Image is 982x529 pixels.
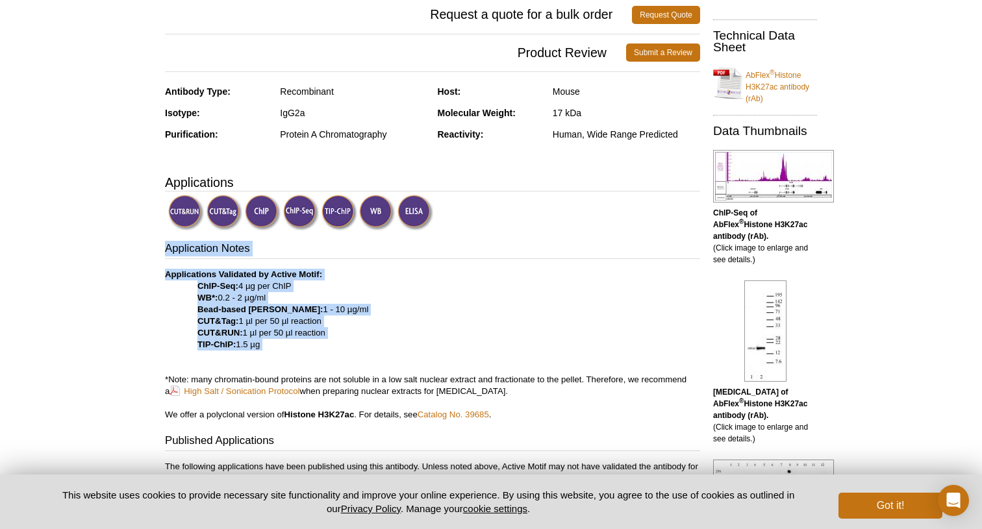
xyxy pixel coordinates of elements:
h3: Application Notes [165,241,700,259]
p: (Click image to enlarge and see details.) [713,386,817,445]
strong: Purification: [165,129,218,140]
img: CUT&RUN Validated [168,195,204,230]
div: Mouse [553,86,700,97]
h2: Data Thumbnails [713,125,817,137]
sup: ® [739,397,744,404]
img: Western Blot Validated [359,195,395,230]
a: Catalog No. 39685 [418,410,489,419]
a: High Salt / Sonication Protocol [170,385,299,397]
div: 17 kDa [553,107,700,119]
div: Human, Wide Range Predicted [553,129,700,140]
p: This website uses cookies to provide necessary site functionality and improve your online experie... [40,488,817,515]
b: ChIP-Seq of AbFlex Histone H3K27ac antibody (rAb). [713,208,807,241]
button: Got it! [838,493,942,519]
strong: ChIP-Seq: [197,281,238,291]
b: Applications Validated by Active Motif: [165,269,322,279]
a: Request Quote [632,6,700,24]
img: ChIP Validated [245,195,281,230]
strong: Molecular Weight: [438,108,516,118]
div: Protein A Chromatography [280,129,427,140]
span: Request a quote for a bulk order [165,6,632,24]
div: Recombinant [280,86,427,97]
strong: Isotype: [165,108,200,118]
strong: Bead-based [PERSON_NAME]: [197,304,323,314]
img: CUT&Tag Validated [207,195,242,230]
p: (Click image to enlarge and see details.) [713,207,817,265]
span: Product Review [165,43,626,62]
img: AbFlex<sup>®</sup> Histone H3K27ac antibody (rAb) tested by Western blot. [744,280,787,382]
img: TIP-ChIP Validated [321,195,357,230]
div: IgG2a [280,107,427,119]
img: ChIP-Seq Validated [283,195,319,230]
h3: Published Applications [165,433,700,451]
img: Enzyme-linked Immunosorbent Assay Validated [397,195,433,230]
sup: ® [770,69,774,76]
strong: Host: [438,86,461,97]
div: Open Intercom Messenger [938,485,969,516]
button: cookie settings [463,503,527,514]
strong: CUT&Tag: [197,316,238,326]
a: Privacy Policy [341,503,401,514]
strong: CUT&RUN: [197,328,243,338]
img: AbFlex<sup>®</sup> Histone H3K27ac antibody (rAb) tested by TIP-ChIP. [713,460,834,504]
p: 4 µg per ChIP 0.2 - 2 µg/ml 1 - 10 µg/ml 1 µl per 50 µl reaction 1 µl per 50 µl reaction 1.5 µg *... [165,269,700,421]
h3: Applications [165,173,700,192]
a: AbFlex®Histone H3K27ac antibody (rAb) [713,62,817,105]
img: AbFlex<sup>®</sup> Histone H3K27ac antibody (rAb) tested by ChIP-Seq. [713,150,834,203]
sup: ® [739,218,744,225]
strong: Reactivity: [438,129,484,140]
strong: Antibody Type: [165,86,231,97]
a: Submit a Review [626,43,700,62]
h2: Technical Data Sheet [713,30,817,53]
b: [MEDICAL_DATA] of AbFlex Histone H3K27ac antibody (rAb). [713,388,807,420]
b: Histone H3K27ac [284,410,355,419]
strong: TIP-ChIP: [197,339,236,349]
